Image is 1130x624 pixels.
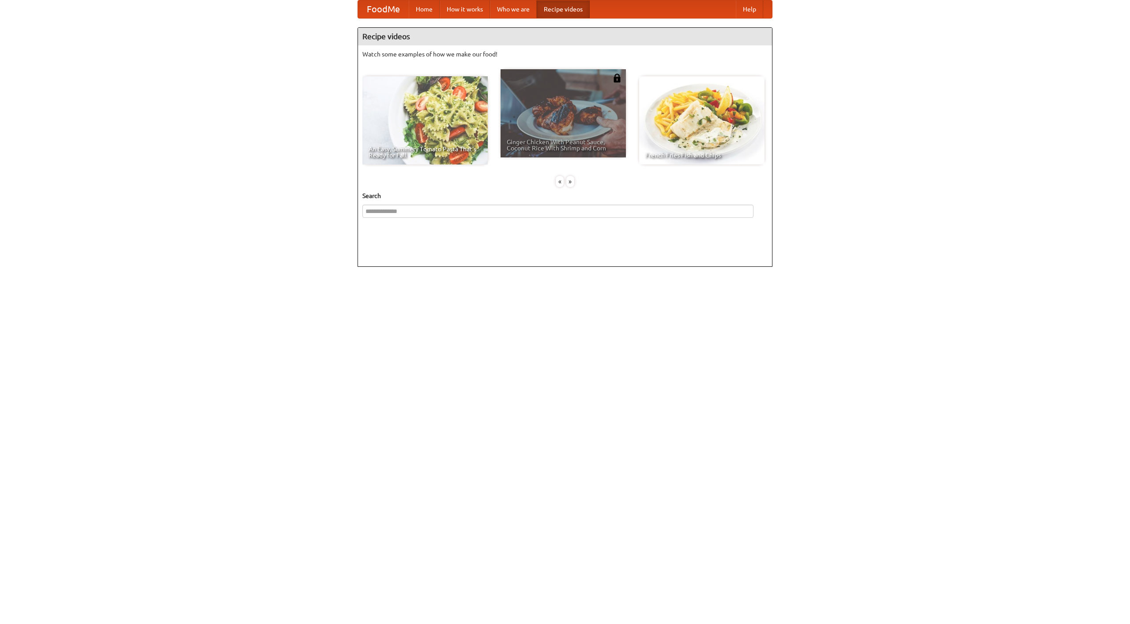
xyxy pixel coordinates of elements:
[369,146,482,158] span: An Easy, Summery Tomato Pasta That's Ready for Fall
[736,0,763,18] a: Help
[556,176,564,187] div: «
[613,74,621,82] img: 483408.png
[440,0,490,18] a: How it works
[645,152,758,158] span: French Fries Fish and Chips
[358,0,409,18] a: FoodMe
[490,0,537,18] a: Who we are
[409,0,440,18] a: Home
[362,191,768,200] h5: Search
[639,76,765,164] a: French Fries Fish and Chips
[358,28,772,45] h4: Recipe videos
[566,176,574,187] div: »
[362,50,768,59] p: Watch some examples of how we make our food!
[537,0,590,18] a: Recipe videos
[362,76,488,164] a: An Easy, Summery Tomato Pasta That's Ready for Fall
